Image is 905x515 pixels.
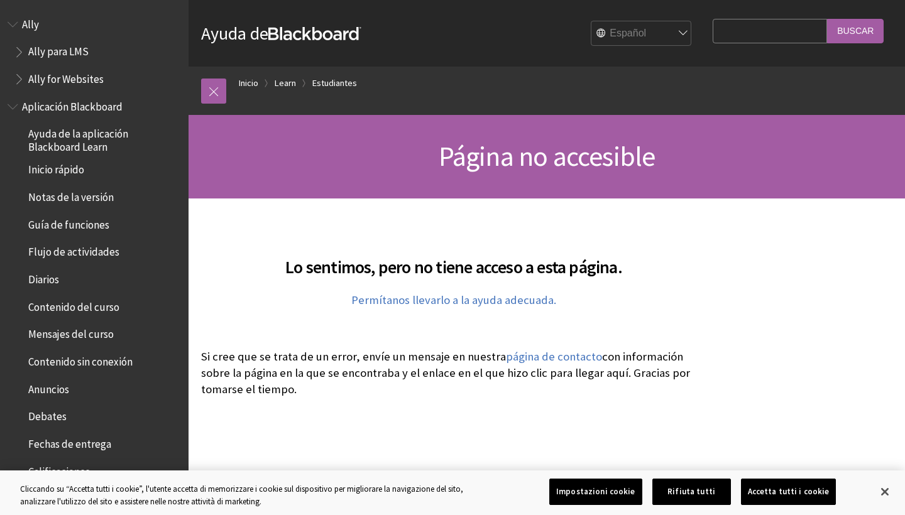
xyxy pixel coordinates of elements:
[201,349,706,398] p: Si cree que se trata de un error, envíe un mensaje en nuestra con información sobre la página en ...
[827,19,884,43] input: Buscar
[239,75,258,91] a: Inicio
[28,242,119,259] span: Flujo de actividades
[591,21,692,46] select: Site Language Selector
[20,483,498,507] div: Cliccando su “Accetta tutti i cookie”, l'utente accetta di memorizzare i cookie sul dispositivo p...
[549,479,642,505] button: Impostazioni cookie
[8,14,181,90] nav: Book outline for Anthology Ally Help
[506,349,602,364] a: página de contacto
[268,27,361,40] strong: Blackboard
[28,214,109,231] span: Guía de funciones
[28,324,114,341] span: Mensajes del curso
[22,96,123,113] span: Aplicación Blackboard
[28,433,111,450] span: Fechas de entrega
[28,351,133,368] span: Contenido sin conexión
[28,296,119,313] span: Contenido del curso
[439,139,655,173] span: Página no accesible
[28,68,104,85] span: Ally for Websites
[652,479,731,505] button: Rifiuta tutti
[201,22,361,45] a: Ayuda deBlackboard
[741,479,836,505] button: Accetta tutti i cookie
[201,239,706,280] h2: Lo sentimos, pero no tiene acceso a esta página.
[28,41,89,58] span: Ally para LMS
[28,406,67,423] span: Debates
[28,124,180,153] span: Ayuda de la aplicación Blackboard Learn
[22,14,39,31] span: Ally
[28,461,90,478] span: Calificaciones
[28,187,114,203] span: Notas de la versión
[871,478,899,506] button: Chiudi
[28,160,84,176] span: Inicio rápido
[275,75,296,91] a: Learn
[312,75,357,91] a: Estudiantes
[28,269,59,286] span: Diarios
[28,379,69,396] span: Anuncios
[351,293,556,308] a: Permítanos llevarlo a la ayuda adecuada.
